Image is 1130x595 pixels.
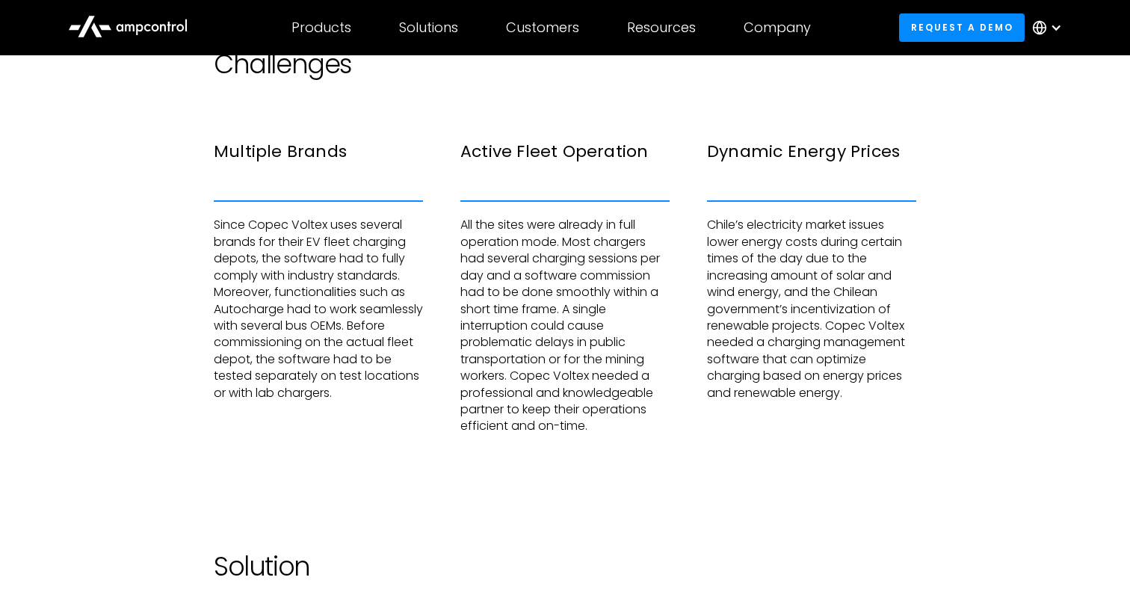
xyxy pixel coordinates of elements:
[627,19,696,36] div: Resources
[460,200,670,434] p: All the sites were already in full operation mode. Most chargers had several charging sessions pe...
[291,19,351,36] div: Products
[899,13,1025,41] a: Request a demo
[460,141,670,164] div: Active Fleet Operation
[744,19,811,36] div: Company
[506,19,579,36] div: Customers
[214,200,423,401] p: Since Copec Voltex uses several brands for their EV fleet charging depots, the software had to fu...
[707,200,916,401] p: Chile’s electricity market issues lower energy costs during certain times of the day due to the i...
[214,141,423,164] div: Multiple Brands
[707,141,916,164] div: Dynamic Energy Prices
[399,19,458,36] div: Solutions
[214,551,916,582] h2: Solution
[214,49,916,80] h2: Challenges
